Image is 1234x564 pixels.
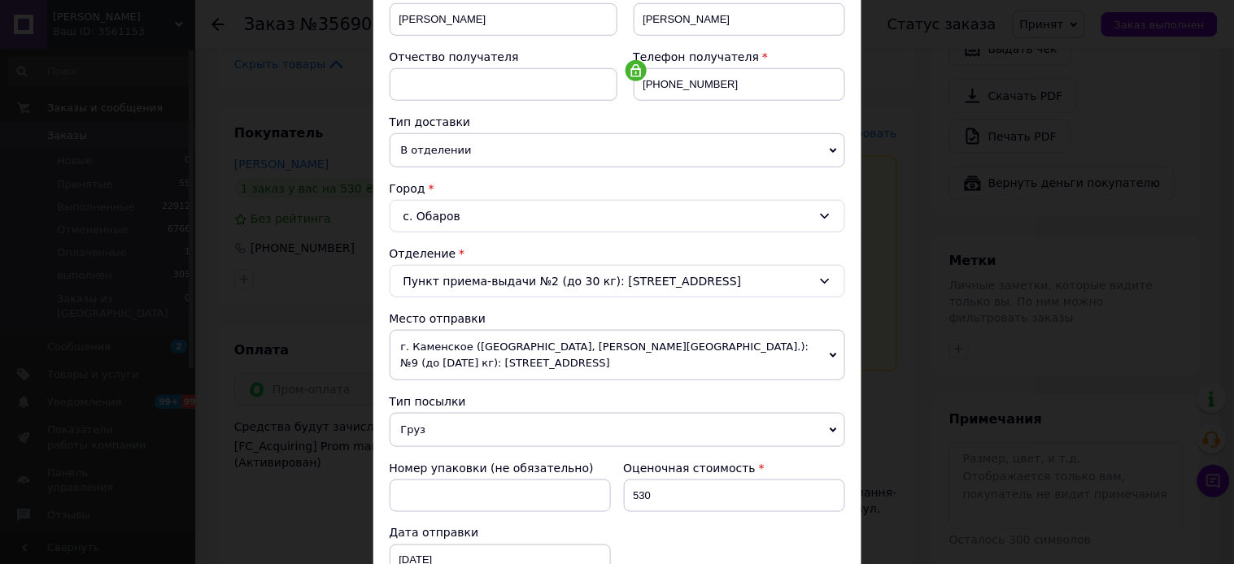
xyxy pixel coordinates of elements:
span: Тип доставки [390,115,471,128]
div: Номер упаковки (не обязательно) [390,460,611,476]
span: Телефон получателя [634,50,760,63]
div: Оценочная стоимость [624,460,845,476]
span: г. Каменское ([GEOGRAPHIC_DATA], [PERSON_NAME][GEOGRAPHIC_DATA].): №9 (до [DATE] кг): [STREET_ADD... [390,330,845,380]
input: +380 [634,68,845,101]
div: Отделение [390,245,845,262]
span: Место отправки [390,312,486,325]
span: Груз [390,413,845,447]
span: Отчество получателя [390,50,519,63]
div: Город [390,180,845,197]
div: с. Обаров [390,200,845,232]
span: В отделении [390,133,845,167]
div: Дата отправки [390,525,611,541]
span: Тип посылки [390,395,466,408]
div: Пункт приема-выдачи №2 (до 30 кг): [STREET_ADDRESS] [390,265,845,297]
